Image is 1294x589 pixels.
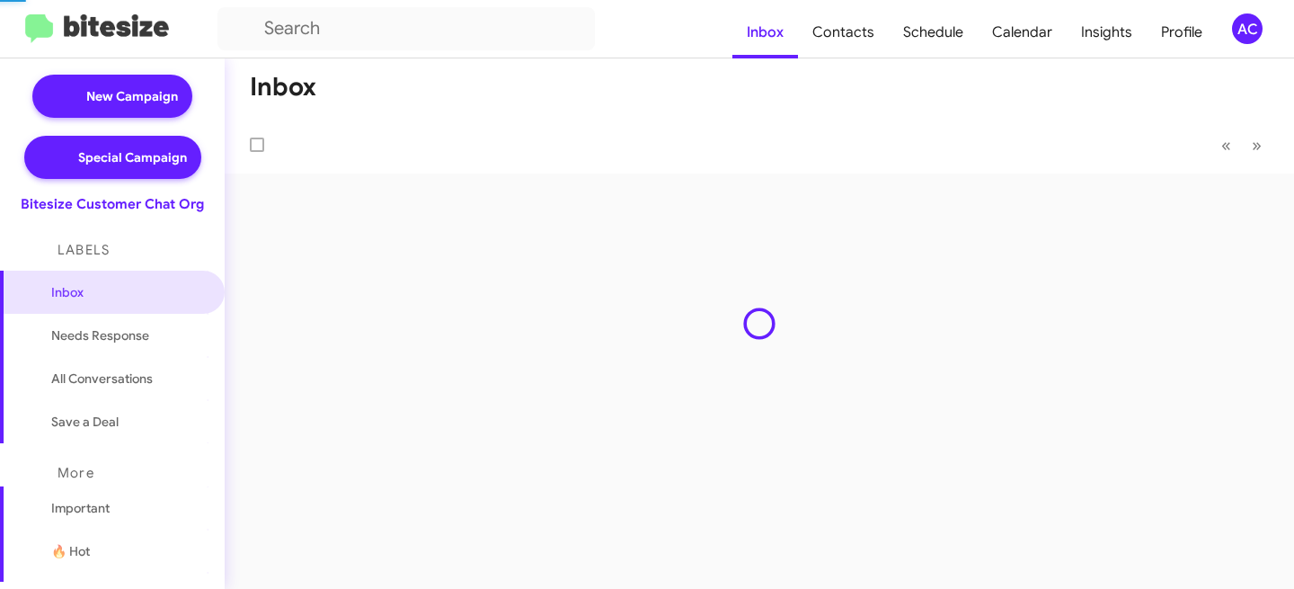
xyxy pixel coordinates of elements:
nav: Page navigation example [1211,127,1272,164]
a: Insights [1067,6,1147,58]
span: Important [51,499,204,517]
a: Inbox [732,6,798,58]
a: Contacts [798,6,889,58]
span: Labels [58,242,110,258]
button: Next [1241,127,1272,164]
a: Profile [1147,6,1217,58]
input: Search [217,7,595,50]
button: Previous [1210,127,1242,164]
h1: Inbox [250,73,316,102]
span: « [1221,134,1231,156]
a: New Campaign [32,75,192,118]
span: More [58,465,94,481]
a: Special Campaign [24,136,201,179]
span: Inbox [51,283,204,301]
div: AC [1232,13,1263,44]
a: Calendar [978,6,1067,58]
div: Bitesize Customer Chat Org [21,195,204,213]
a: Schedule [889,6,978,58]
span: New Campaign [86,87,178,105]
span: All Conversations [51,370,153,388]
span: » [1252,134,1262,156]
span: Needs Response [51,326,204,344]
span: Special Campaign [78,148,187,166]
button: AC [1217,13,1274,44]
span: Save a Deal [51,413,119,431]
span: 🔥 Hot [51,542,90,560]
